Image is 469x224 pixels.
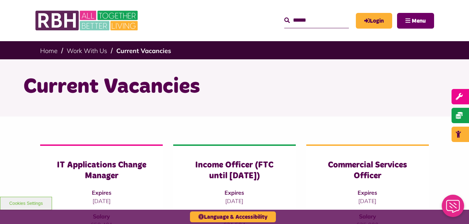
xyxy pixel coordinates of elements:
[23,73,446,100] h1: Current Vacancies
[92,189,111,196] strong: Expires
[190,211,276,222] button: Language & Accessibility
[35,7,140,34] img: RBH
[438,193,469,224] iframe: Netcall Web Assistant for live chat
[116,47,171,55] a: Current Vacancies
[67,47,107,55] a: Work With Us
[54,197,149,205] p: [DATE]
[54,160,149,181] h3: IT Applications Change Manager
[320,160,415,181] h3: Commercial Services Officer
[225,189,244,196] strong: Expires
[320,197,415,205] p: [DATE]
[40,47,58,55] a: Home
[356,13,392,29] a: MyRBH
[397,13,434,29] button: Navigation
[284,13,349,28] input: Search
[187,160,282,181] h3: Income Officer (FTC until [DATE])
[412,18,426,24] span: Menu
[187,197,282,205] p: [DATE]
[358,189,377,196] strong: Expires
